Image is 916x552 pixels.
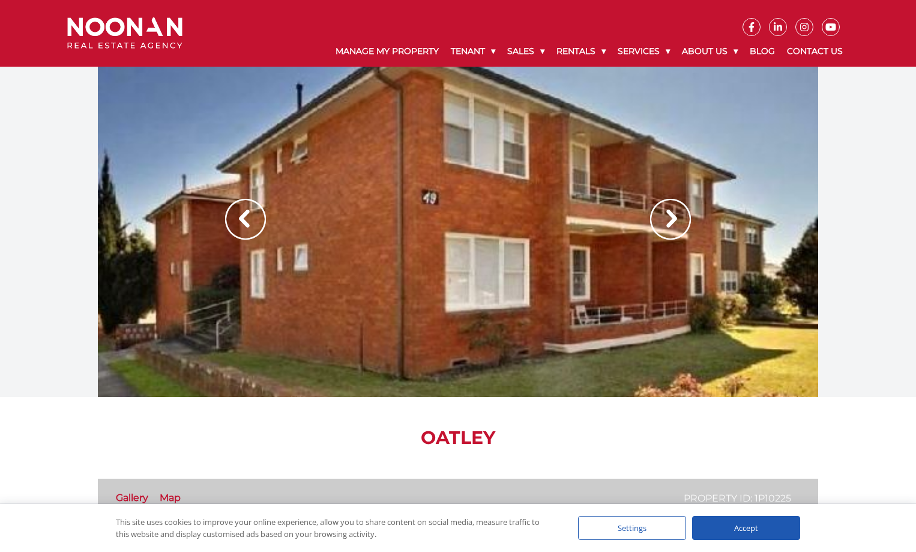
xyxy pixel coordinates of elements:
div: This site uses cookies to improve your online experience, allow you to share content on social me... [116,516,554,540]
img: Arrow slider [225,199,266,240]
p: Property ID: 1P10225 [684,491,791,506]
a: Map [160,492,181,503]
h1: Oatley [98,427,818,449]
a: Blog [744,36,781,67]
a: Services [612,36,676,67]
a: Rentals [550,36,612,67]
a: Gallery [116,492,148,503]
img: Arrow slider [650,199,691,240]
a: Tenant [445,36,501,67]
a: About Us [676,36,744,67]
div: Settings [578,516,686,540]
a: Manage My Property [330,36,445,67]
div: Accept [692,516,800,540]
a: Contact Us [781,36,849,67]
a: Sales [501,36,550,67]
img: Noonan Real Estate Agency [67,17,182,49]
